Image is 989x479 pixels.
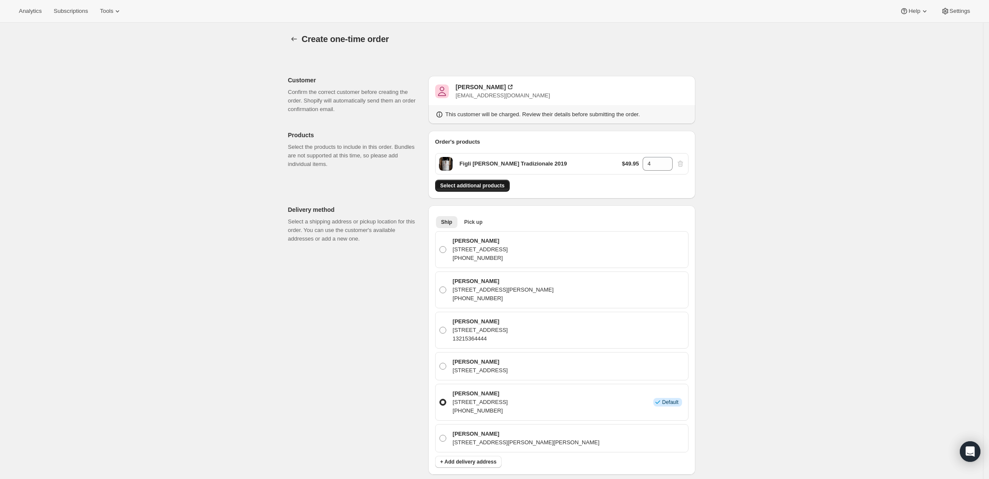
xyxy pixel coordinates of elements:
[960,441,980,462] div: Open Intercom Messenger
[456,83,506,91] div: [PERSON_NAME]
[441,219,452,226] span: Ship
[95,5,127,17] button: Tools
[435,456,502,468] button: + Add delivery address
[453,237,508,245] p: [PERSON_NAME]
[453,358,508,366] p: [PERSON_NAME]
[622,160,639,168] p: $49.95
[288,205,421,214] p: Delivery method
[950,8,970,15] span: Settings
[288,76,421,84] p: Customer
[453,277,554,286] p: [PERSON_NAME]
[460,160,567,168] p: Figli [PERSON_NAME] Tradizionale 2019
[100,8,113,15] span: Tools
[302,34,389,44] span: Create one-time order
[464,219,483,226] span: Pick up
[435,180,510,192] button: Select additional products
[439,157,453,171] span: Default Title
[453,334,508,343] p: 13215364444
[440,458,496,465] span: + Add delivery address
[453,245,508,254] p: [STREET_ADDRESS]
[908,8,920,15] span: Help
[453,326,508,334] p: [STREET_ADDRESS]
[48,5,93,17] button: Subscriptions
[54,8,88,15] span: Subscriptions
[445,110,640,119] p: This customer will be charged. Review their details before submitting the order.
[19,8,42,15] span: Analytics
[288,143,421,169] p: Select the products to include in this order. Bundles are not supported at this time, so please a...
[662,399,678,406] span: Default
[456,92,550,99] span: [EMAIL_ADDRESS][DOMAIN_NAME]
[453,286,554,294] p: [STREET_ADDRESS][PERSON_NAME]
[14,5,47,17] button: Analytics
[453,389,508,398] p: [PERSON_NAME]
[288,88,421,114] p: Confirm the correct customer before creating the order. Shopify will automatically send them an o...
[936,5,975,17] button: Settings
[453,317,508,326] p: [PERSON_NAME]
[453,430,599,438] p: [PERSON_NAME]
[453,294,554,303] p: [PHONE_NUMBER]
[453,398,508,407] p: [STREET_ADDRESS]
[288,217,421,243] p: Select a shipping address or pickup location for this order. You can use the customer's available...
[895,5,934,17] button: Help
[288,131,421,139] p: Products
[453,254,508,262] p: [PHONE_NUMBER]
[440,182,505,189] span: Select additional products
[453,407,508,415] p: [PHONE_NUMBER]
[435,84,449,98] span: Joe Caruso
[453,366,508,375] p: [STREET_ADDRESS]
[435,139,480,145] span: Order's products
[453,438,599,447] p: [STREET_ADDRESS][PERSON_NAME][PERSON_NAME]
